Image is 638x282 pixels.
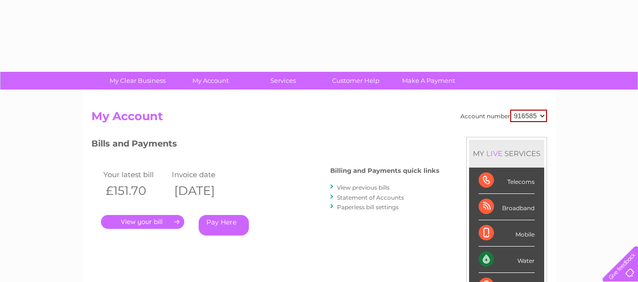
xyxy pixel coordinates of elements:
a: Make A Payment [389,72,468,90]
a: . [101,215,184,229]
a: View previous bills [337,184,390,191]
th: [DATE] [169,181,238,201]
div: MY SERVICES [469,140,544,167]
th: £151.70 [101,181,170,201]
div: LIVE [484,149,504,158]
h4: Billing and Payments quick links [330,167,439,174]
a: My Clear Business [98,72,177,90]
td: Your latest bill [101,168,170,181]
div: Telecoms [479,168,535,194]
a: Services [244,72,323,90]
a: Paperless bill settings [337,203,399,211]
a: My Account [171,72,250,90]
a: Pay Here [199,215,249,236]
h3: Bills and Payments [91,137,439,154]
a: Customer Help [316,72,395,90]
h2: My Account [91,110,547,128]
div: Water [479,247,535,273]
div: Broadband [479,194,535,220]
a: Statement of Accounts [337,194,404,201]
div: Account number [460,110,547,122]
div: Mobile [479,220,535,247]
td: Invoice date [169,168,238,181]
